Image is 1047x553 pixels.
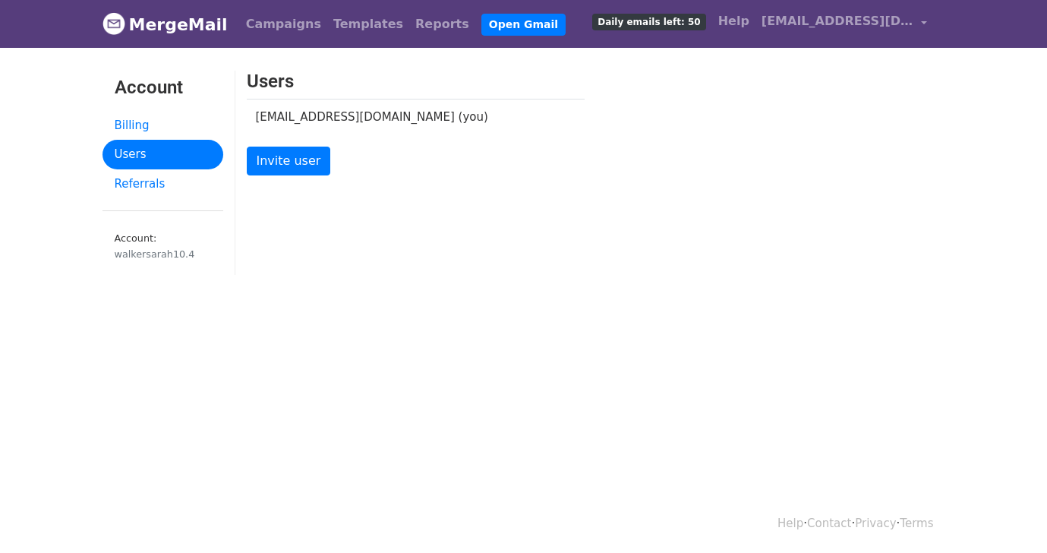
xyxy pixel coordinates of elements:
a: Templates [327,9,409,39]
a: Terms [900,517,933,530]
small: Account: [115,232,211,261]
a: Help [777,517,803,530]
div: walkersarah10.4 [115,247,211,261]
td: [EMAIL_ADDRESS][DOMAIN_NAME] (you) [247,99,562,134]
a: [EMAIL_ADDRESS][DOMAIN_NAME] [755,6,933,42]
a: Privacy [855,517,896,530]
a: Open Gmail [481,14,566,36]
span: Daily emails left: 50 [592,14,705,30]
a: Users [102,140,223,169]
span: [EMAIL_ADDRESS][DOMAIN_NAME] [762,12,913,30]
h3: Users [247,71,585,93]
a: MergeMail [102,8,228,40]
a: Referrals [102,169,223,199]
a: Campaigns [240,9,327,39]
a: Billing [102,111,223,141]
img: MergeMail logo [102,12,125,35]
a: Daily emails left: 50 [586,6,711,36]
a: Invite user [247,147,331,175]
h3: Account [115,77,211,99]
a: Reports [409,9,475,39]
a: Contact [807,517,851,530]
a: Help [712,6,755,36]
